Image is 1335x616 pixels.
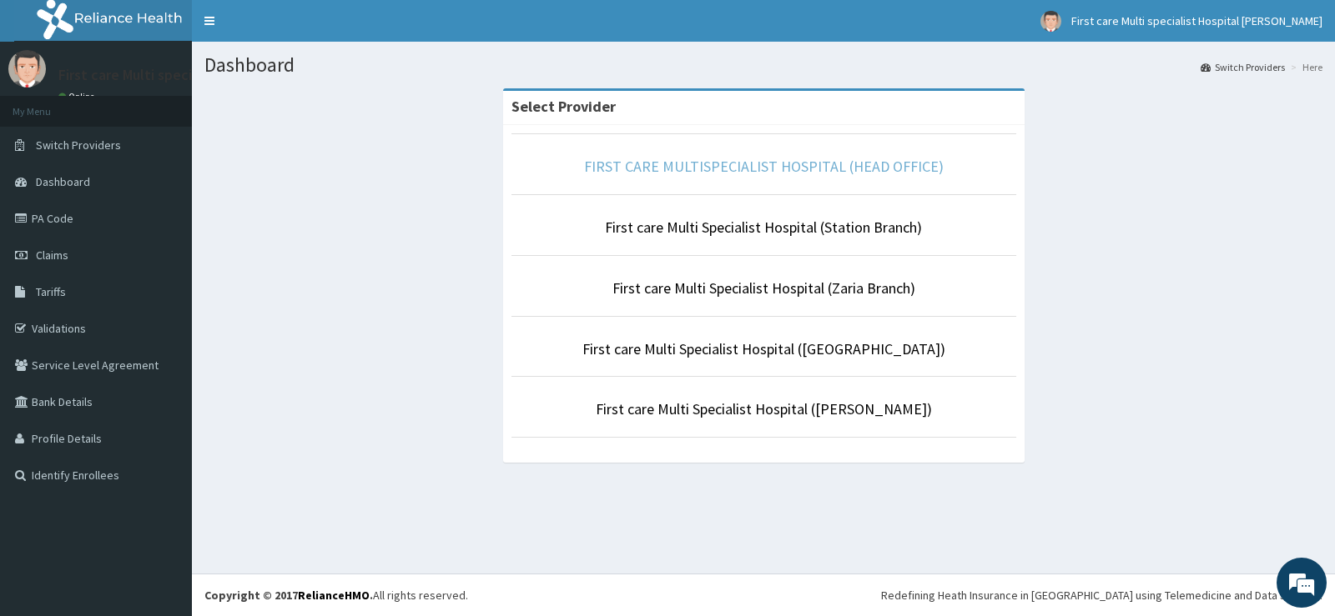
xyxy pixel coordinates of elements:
div: Minimize live chat window [274,8,314,48]
a: First care Multi Specialist Hospital ([GEOGRAPHIC_DATA]) [582,339,945,358]
span: Claims [36,248,68,263]
footer: All rights reserved. [192,573,1335,616]
strong: Select Provider [511,97,616,116]
li: Here [1287,60,1322,74]
div: Chat with us now [87,93,280,115]
a: First care Multi Specialist Hospital ([PERSON_NAME]) [596,399,932,418]
strong: Copyright © 2017 . [204,588,373,603]
img: d_794563401_company_1708531726252_794563401 [31,83,68,125]
img: User Image [8,50,46,88]
textarea: Type your message and hit 'Enter' [8,426,318,484]
p: First care Multi specialist Hospital [PERSON_NAME] [58,68,391,83]
span: Switch Providers [36,138,121,153]
a: FIRST CARE MULTISPECIALIST HOSPITAL (HEAD OFFICE) [584,157,944,176]
a: Switch Providers [1201,60,1285,74]
a: RelianceHMO [298,588,370,603]
h1: Dashboard [204,54,1322,76]
span: Dashboard [36,174,90,189]
img: User Image [1040,11,1061,32]
a: First care Multi Specialist Hospital (Station Branch) [605,218,922,237]
span: Tariffs [36,284,66,299]
a: Online [58,91,98,103]
a: First care Multi Specialist Hospital (Zaria Branch) [612,278,915,298]
span: First care Multi specialist Hospital [PERSON_NAME] [1071,13,1322,28]
div: Redefining Heath Insurance in [GEOGRAPHIC_DATA] using Telemedicine and Data Science! [881,587,1322,603]
span: We're online! [97,195,230,363]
